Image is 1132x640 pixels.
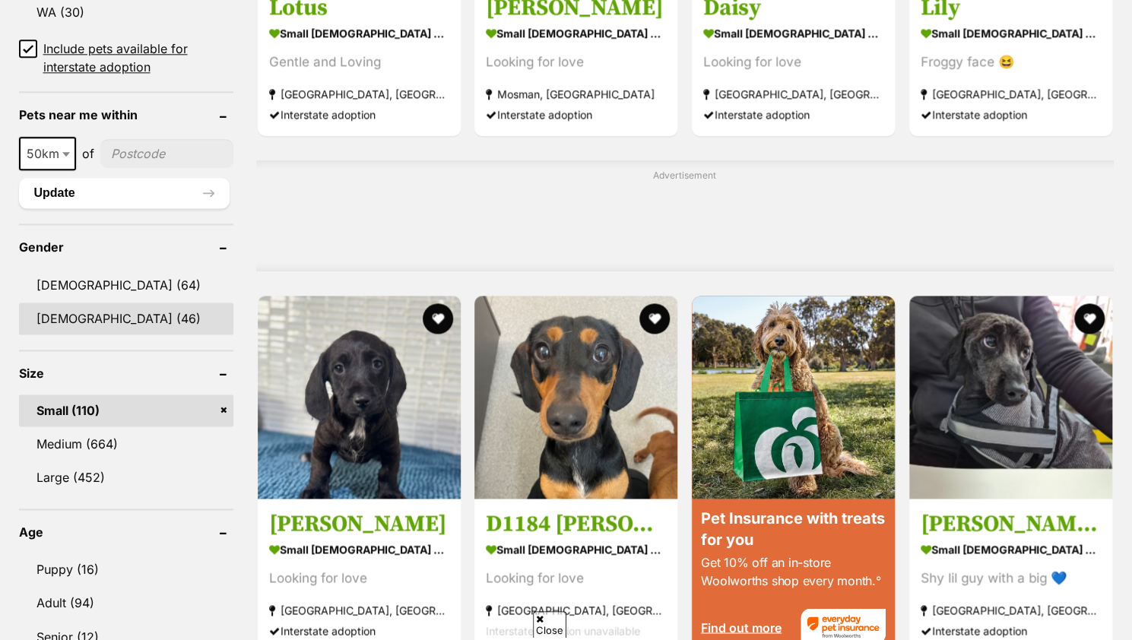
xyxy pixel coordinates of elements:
[703,104,883,125] div: Interstate adoption
[921,509,1101,538] h3: [PERSON_NAME] 🚀
[921,600,1101,620] strong: [GEOGRAPHIC_DATA], [GEOGRAPHIC_DATA]
[486,104,666,125] div: Interstate adoption
[486,22,666,44] strong: small [DEMOGRAPHIC_DATA] Dog
[533,611,566,638] span: Close
[258,296,461,499] img: Dudley - Poodle (Toy) x Dachshund Dog
[909,296,1112,499] img: Jett 🚀 - Poodle (Miniature) Dog
[19,108,233,122] header: Pets near me within
[639,303,670,334] button: favourite
[474,296,677,499] img: D1184 Kevin - Dachshund Dog
[19,461,233,493] a: Large (452)
[486,600,666,620] strong: [GEOGRAPHIC_DATA], [GEOGRAPHIC_DATA]
[269,600,449,620] strong: [GEOGRAPHIC_DATA], [GEOGRAPHIC_DATA]
[921,538,1101,560] strong: small [DEMOGRAPHIC_DATA] Dog
[19,553,233,585] a: Puppy (16)
[703,22,883,44] strong: small [DEMOGRAPHIC_DATA] Dog
[19,366,233,380] header: Size
[43,40,233,76] span: Include pets available for interstate adoption
[921,104,1101,125] div: Interstate adoption
[422,303,452,334] button: favourite
[19,240,233,254] header: Gender
[921,84,1101,104] strong: [GEOGRAPHIC_DATA], [GEOGRAPHIC_DATA]
[486,84,666,104] strong: Mosman, [GEOGRAPHIC_DATA]
[256,160,1114,271] div: Advertisement
[1074,303,1105,334] button: favourite
[269,22,449,44] strong: small [DEMOGRAPHIC_DATA] Dog
[82,144,94,163] span: of
[21,143,75,164] span: 50km
[486,568,666,588] div: Looking for love
[269,538,449,560] strong: small [DEMOGRAPHIC_DATA] Dog
[486,624,640,637] span: Interstate adoption unavailable
[19,178,230,208] button: Update
[269,104,449,125] div: Interstate adoption
[19,428,233,460] a: Medium (664)
[269,84,449,104] strong: [GEOGRAPHIC_DATA], [GEOGRAPHIC_DATA]
[269,509,449,538] h3: [PERSON_NAME]
[269,52,449,72] div: Gentle and Loving
[486,538,666,560] strong: small [DEMOGRAPHIC_DATA] Dog
[921,568,1101,588] div: Shy lil guy with a big 💙
[19,40,233,76] a: Include pets available for interstate adoption
[703,52,883,72] div: Looking for love
[486,52,666,72] div: Looking for love
[921,22,1101,44] strong: small [DEMOGRAPHIC_DATA] Dog
[269,568,449,588] div: Looking for love
[921,52,1101,72] div: Froggy face 😆
[19,394,233,426] a: Small (110)
[703,84,883,104] strong: [GEOGRAPHIC_DATA], [GEOGRAPHIC_DATA]
[19,137,76,170] span: 50km
[100,139,233,168] input: postcode
[19,587,233,619] a: Adult (94)
[19,303,233,334] a: [DEMOGRAPHIC_DATA] (46)
[19,525,233,539] header: Age
[19,269,233,301] a: [DEMOGRAPHIC_DATA] (64)
[486,509,666,538] h3: D1184 [PERSON_NAME]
